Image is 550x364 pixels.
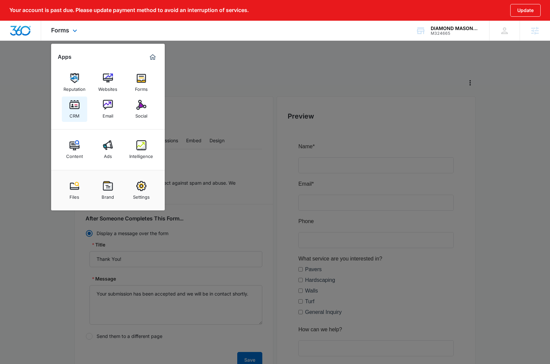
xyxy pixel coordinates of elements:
[62,178,87,203] a: Files
[7,134,37,142] label: Hardscaping
[62,137,87,162] a: Content
[70,110,80,119] div: CRM
[135,83,148,92] div: Forms
[104,150,112,159] div: Ads
[95,137,121,162] a: Ads
[129,97,154,122] a: Social
[431,26,479,31] div: account name
[132,247,218,267] iframe: reCAPTCHA
[7,123,23,131] label: Pavers
[63,83,86,92] div: Reputation
[41,21,89,40] div: Forms
[129,150,153,159] div: Intelligence
[102,191,114,200] div: Brand
[510,4,541,17] button: Update
[133,191,150,200] div: Settings
[129,137,154,162] a: Intelligence
[103,110,113,119] div: Email
[7,166,43,174] label: General Inquiry
[129,178,154,203] a: Settings
[58,54,72,60] h2: Apps
[431,31,479,36] div: account id
[62,97,87,122] a: CRM
[7,144,20,152] label: Walls
[95,70,121,95] a: Websites
[4,254,21,259] span: Submit
[98,83,117,92] div: Websites
[62,70,87,95] a: Reputation
[9,7,249,13] p: Your account is past due. Please update payment method to avoid an interruption of services.
[7,155,16,163] label: Turf
[95,178,121,203] a: Brand
[147,52,158,62] a: Marketing 360® Dashboard
[95,97,121,122] a: Email
[129,70,154,95] a: Forms
[70,191,79,200] div: Files
[66,150,83,159] div: Content
[135,110,147,119] div: Social
[51,27,69,34] span: Forms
